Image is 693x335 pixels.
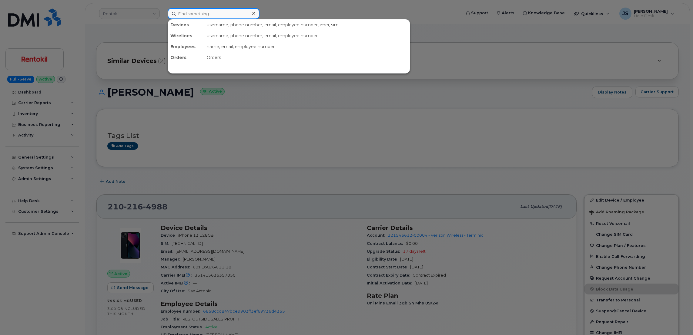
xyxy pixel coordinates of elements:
[204,30,410,41] div: username, phone number, email, employee number
[168,52,204,63] div: Orders
[204,52,410,63] div: Orders
[168,30,204,41] div: Wirelines
[168,19,204,30] div: Devices
[204,19,410,30] div: username, phone number, email, employee number, imei, sim
[204,41,410,52] div: name, email, employee number
[168,41,204,52] div: Employees
[667,309,688,330] iframe: Messenger Launcher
